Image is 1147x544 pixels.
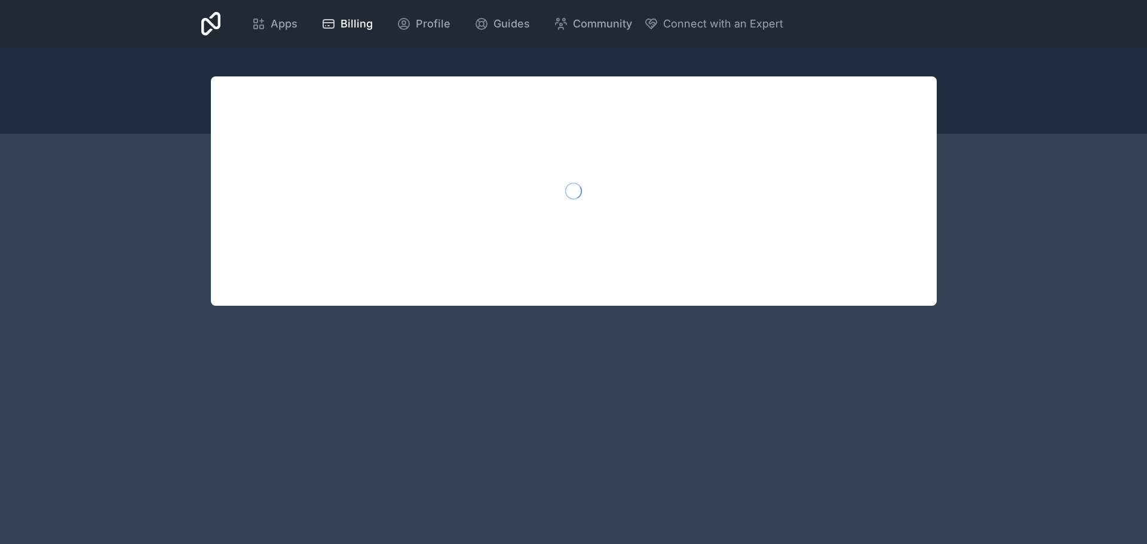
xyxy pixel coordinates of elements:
span: Guides [493,16,530,32]
a: Community [544,11,642,37]
span: Billing [341,16,373,32]
a: Guides [465,11,539,37]
a: Profile [387,11,460,37]
a: Apps [242,11,307,37]
span: Profile [416,16,450,32]
span: Apps [271,16,298,32]
span: Community [573,16,632,32]
a: Billing [312,11,382,37]
span: Connect with an Expert [663,16,783,32]
button: Connect with an Expert [644,16,783,32]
